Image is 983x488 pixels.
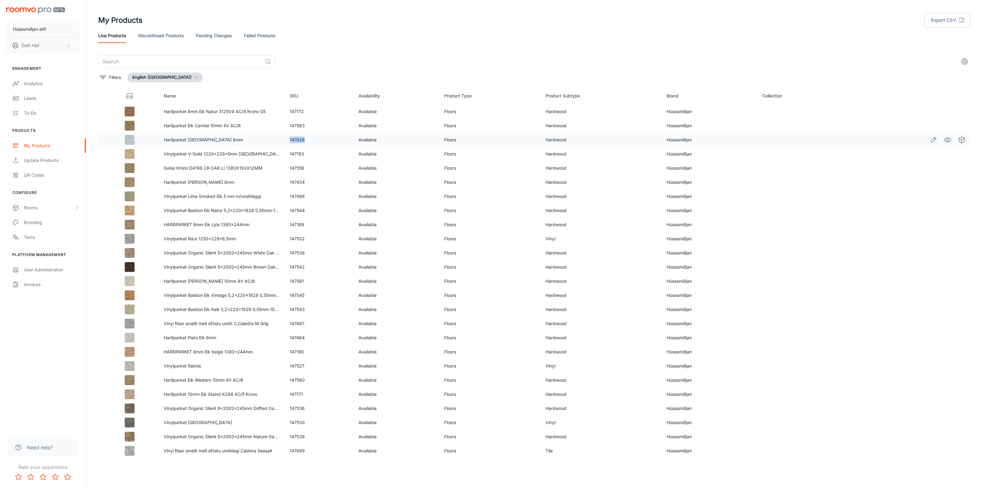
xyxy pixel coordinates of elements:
[662,161,758,175] td: Húsasmiðjan
[285,119,354,133] td: 147563
[285,387,354,401] td: 147171
[354,218,439,232] td: Available
[439,119,541,133] td: Floors
[662,415,758,430] td: Húsasmiðjan
[164,363,201,368] a: Vinylparket Reimis
[354,444,439,458] td: Available
[285,288,354,302] td: 147545
[126,92,133,100] svg: Thumbnail
[354,189,439,203] td: Available
[24,266,80,273] div: User Administration
[285,133,354,147] td: 147428
[354,260,439,274] td: Available
[285,359,354,373] td: 147527
[285,175,354,189] td: 147434
[285,430,354,444] td: 147539
[354,104,439,119] td: Available
[5,463,81,471] p: Rate your experience
[24,172,80,179] div: QR Codes
[439,415,541,430] td: Floors
[541,345,662,359] td: Hardwood
[285,302,354,317] td: 147543
[24,204,75,211] div: Rooms
[27,444,53,451] span: Need help?
[439,232,541,246] td: Floors
[662,345,758,359] td: Húsasmiðjan
[13,26,47,33] p: Húsasmiðjan ehf.
[98,15,143,26] h1: My Products
[662,147,758,161] td: Húsasmiðjan
[354,147,439,161] td: Available
[662,401,758,415] td: Húsasmiðjan
[541,133,662,147] td: Hardwood
[61,471,74,483] button: Rate 5 star
[285,161,354,175] td: 147556
[354,133,439,147] td: Available
[285,373,354,387] td: 147560
[164,377,243,383] a: Harðparket Eik Western 10mm 4V AC/6
[285,415,354,430] td: 147530
[439,260,541,274] td: Floors
[439,274,541,288] td: Floors
[439,444,541,458] td: Floors
[24,110,80,116] div: To-do
[285,331,354,345] td: 147464
[662,359,758,373] td: Húsasmiðjan
[285,274,354,288] td: 147561
[159,87,285,104] th: Name
[164,293,295,298] a: Vinylparket Bastion Eik Vintage 5,2x220x1828 0,55mm10351273
[285,401,354,415] td: 147536
[541,189,662,203] td: Hardwood
[662,430,758,444] td: Húsasmiðjan
[285,246,354,260] td: 147538
[439,161,541,175] td: Floors
[98,28,126,43] a: Live Products
[164,236,236,241] a: Vinylparket Nice 1250x229x6,5mm
[662,104,758,119] td: Húsasmiðjan
[541,175,662,189] td: Hardwood
[354,430,439,444] td: Available
[439,189,541,203] td: Floors
[164,250,284,255] a: Vinylparket Organic Silent 9x2003x245mm White Oak 354
[662,458,758,472] td: Húsasmiðjan
[164,137,243,142] a: Harðparket [GEOGRAPHIC_DATA] 8mm
[354,246,439,260] td: Available
[164,123,241,128] a: Harðparket Eik Carmel 10mm 4V AC/6
[758,87,845,104] th: Collection
[24,234,80,241] div: Texts
[662,373,758,387] td: Húsasmiðjan
[541,415,662,430] td: Vinyl
[541,359,662,373] td: Vinyl
[439,331,541,345] td: Floors
[662,260,758,274] td: Húsasmiðjan
[98,73,123,82] button: filter
[662,87,758,104] th: Brand
[244,28,275,43] a: Failed Products
[354,373,439,387] td: Available
[24,157,80,164] div: Update Products
[662,387,758,401] td: Húsasmiðjan
[439,359,541,373] td: Floors
[541,104,662,119] td: Hardwood
[958,55,971,68] button: settings
[24,80,80,87] div: Analytics
[942,135,953,145] a: See in Visualizer
[138,28,184,43] a: Discontinued Products
[541,161,662,175] td: Hardwood
[164,448,272,453] a: Vínyl flísar smellt með áföstu undirlagi Caldera Seasalt
[127,73,203,82] button: English ([GEOGRAPHIC_DATA])
[285,444,354,458] td: 147499
[285,104,354,119] td: 147172
[354,415,439,430] td: Available
[439,302,541,317] td: Floors
[957,135,967,145] a: See in Virtual Samples
[354,345,439,359] td: Available
[164,434,288,439] a: Vinylparket Organic Silent 9x2003x245mm Nature Oak 7495
[12,471,25,483] button: Rate 1 star
[285,345,354,359] td: 147190
[285,147,354,161] td: 147193
[164,349,253,354] a: HARÐPARKET 8mm Eik beige 1380x244mm
[439,147,541,161] td: Floors
[164,420,232,425] a: Vinylparket [GEOGRAPHIC_DATA]
[6,21,80,37] button: Húsasmiðjan ehf.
